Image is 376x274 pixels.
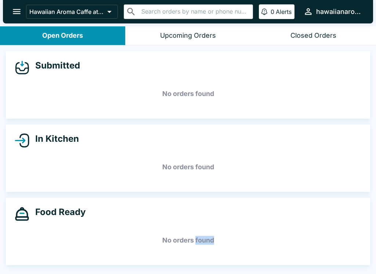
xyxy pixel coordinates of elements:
button: open drawer [7,2,26,21]
div: Open Orders [42,32,83,40]
p: Alerts [276,8,292,15]
div: Closed Orders [290,32,336,40]
button: Hawaiian Aroma Caffe at [GEOGRAPHIC_DATA] [26,5,118,19]
h4: In Kitchen [29,133,79,144]
h4: Submitted [29,60,80,71]
h5: No orders found [15,81,361,107]
h4: Food Ready [29,207,86,218]
button: hawaiianaromacaffewalls [300,4,364,19]
p: Hawaiian Aroma Caffe at [GEOGRAPHIC_DATA] [29,8,104,15]
h5: No orders found [15,154,361,180]
input: Search orders by name or phone number [139,7,250,17]
p: 0 [271,8,274,15]
div: Upcoming Orders [160,32,216,40]
h5: No orders found [15,227,361,253]
div: hawaiianaromacaffewalls [316,7,361,16]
